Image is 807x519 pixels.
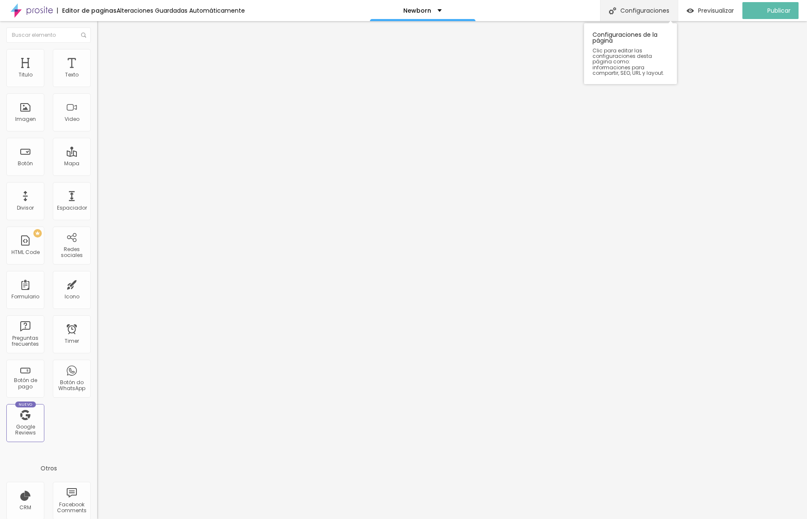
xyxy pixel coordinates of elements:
div: Espaciador [57,205,87,211]
p: Newborn [403,8,431,14]
div: Imagen [15,116,36,122]
button: Publicar [742,2,799,19]
div: Icono [65,294,79,300]
input: Buscar elemento [6,27,91,43]
img: Icone [81,33,86,38]
img: view-1.svg [687,7,694,14]
div: Editor de paginas [57,8,117,14]
div: Configuraciones de la página [584,23,677,84]
div: CRM [19,505,31,511]
div: Divisor [17,205,34,211]
div: Botón do WhatsApp [55,380,88,392]
span: Clic para editar las configuraciones desta página como: informaciones para compartir, SEO, URL y ... [592,48,668,76]
div: Redes sociales [55,246,88,259]
img: Icone [609,7,616,14]
div: HTML Code [11,249,40,255]
div: Preguntas frecuentes [8,335,42,347]
span: Previsualizar [698,7,734,14]
div: Titulo [19,72,33,78]
div: Texto [65,72,79,78]
div: Mapa [64,161,79,167]
div: Nuevo [15,402,36,407]
button: Previsualizar [678,2,742,19]
span: Publicar [767,7,791,14]
div: Alteraciones Guardadas Automáticamente [117,8,245,14]
div: Formulario [11,294,39,300]
iframe: Editor [97,21,807,519]
div: Google Reviews [8,424,42,436]
div: Botón [18,161,33,167]
div: Facebook Comments [55,502,88,514]
div: Video [65,116,79,122]
div: Timer [65,338,79,344]
div: Botón de pago [8,377,42,390]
